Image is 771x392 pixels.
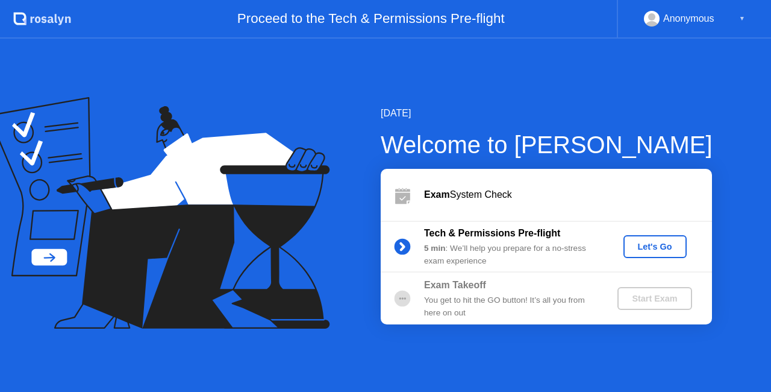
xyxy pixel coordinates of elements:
div: Welcome to [PERSON_NAME] [381,127,713,163]
div: [DATE] [381,106,713,121]
button: Start Exam [617,287,691,310]
b: Exam Takeoff [424,280,486,290]
b: 5 min [424,244,446,253]
div: Let's Go [628,242,682,251]
div: You get to hit the GO button! It’s all you from here on out [424,294,598,319]
div: : We’ll help you prepare for a no-stress exam experience [424,242,598,267]
button: Let's Go [623,235,687,258]
div: ▼ [739,11,745,27]
div: Start Exam [622,294,687,303]
div: System Check [424,188,712,202]
b: Tech & Permissions Pre-flight [424,228,560,238]
b: Exam [424,189,450,200]
div: Anonymous [663,11,714,27]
